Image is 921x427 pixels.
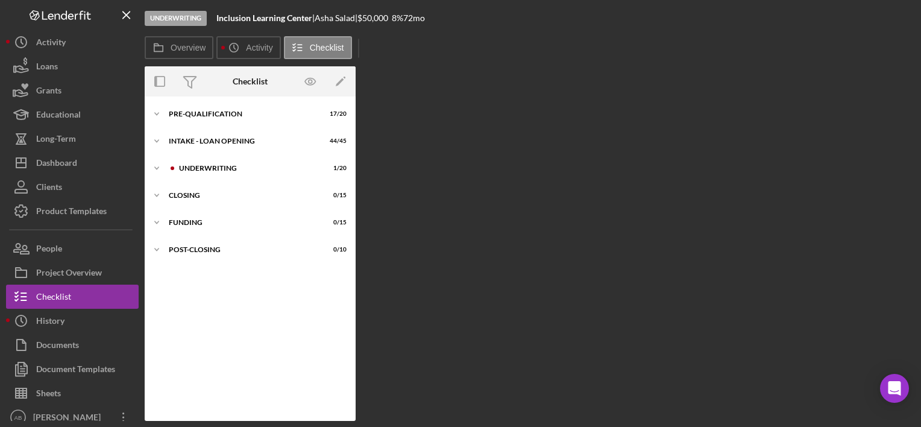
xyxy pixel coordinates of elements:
[36,103,81,130] div: Educational
[36,309,64,336] div: History
[169,246,316,253] div: POST-CLOSING
[216,13,312,23] b: Inclusion Learning Center
[216,36,280,59] button: Activity
[325,219,347,226] div: 0 / 15
[6,103,139,127] button: Educational
[6,30,139,54] button: Activity
[6,54,139,78] button: Loans
[880,374,909,403] div: Open Intercom Messenger
[169,138,316,145] div: INTAKE - LOAN OPENING
[6,261,139,285] button: Project Overview
[36,381,61,408] div: Sheets
[6,309,139,333] button: History
[315,13,357,23] div: Asha Salad |
[6,333,139,357] button: Documents
[14,414,22,421] text: AB
[310,43,344,52] label: Checklist
[169,192,316,199] div: CLOSING
[6,175,139,199] button: Clients
[36,261,102,288] div: Project Overview
[145,11,207,26] div: Underwriting
[169,219,316,226] div: Funding
[36,285,71,312] div: Checklist
[216,13,315,23] div: |
[246,43,272,52] label: Activity
[36,30,66,57] div: Activity
[169,110,316,118] div: Pre-Qualification
[325,110,347,118] div: 17 / 20
[36,236,62,264] div: People
[325,138,347,145] div: 44 / 45
[36,175,62,202] div: Clients
[36,54,58,81] div: Loans
[6,285,139,309] button: Checklist
[233,77,268,86] div: Checklist
[325,192,347,199] div: 0 / 15
[36,127,76,154] div: Long-Term
[325,246,347,253] div: 0 / 10
[36,333,79,360] div: Documents
[145,36,213,59] button: Overview
[6,199,139,223] button: Product Templates
[6,236,139,261] button: People
[325,165,347,172] div: 1 / 20
[36,151,77,178] div: Dashboard
[392,13,403,23] div: 8 %
[179,165,316,172] div: UNDERWRITING
[6,78,139,103] button: Grants
[6,151,139,175] button: Dashboard
[6,381,139,405] button: Sheets
[36,78,61,106] div: Grants
[284,36,352,59] button: Checklist
[36,357,115,384] div: Document Templates
[6,357,139,381] button: Document Templates
[357,13,388,23] span: $50,000
[403,13,425,23] div: 72 mo
[171,43,206,52] label: Overview
[6,127,139,151] button: Long-Term
[36,199,107,226] div: Product Templates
